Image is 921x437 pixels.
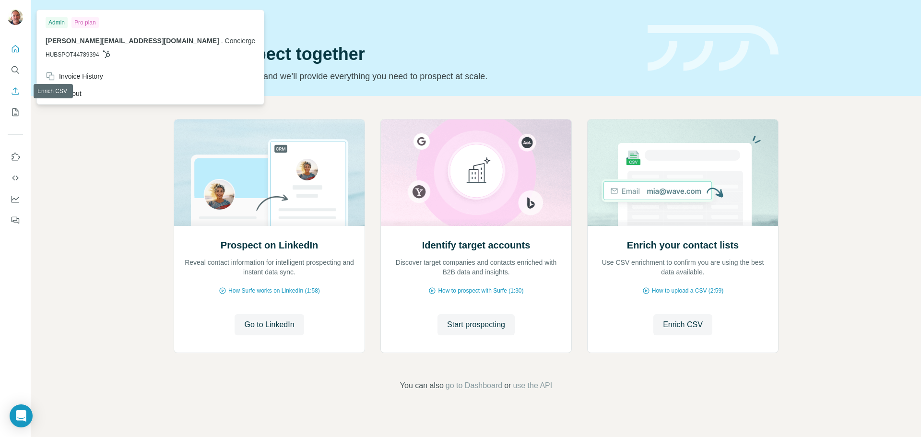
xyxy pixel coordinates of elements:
[10,404,33,427] div: Open Intercom Messenger
[46,89,82,98] div: Log out
[437,314,515,335] button: Start prospecting
[221,238,318,252] h2: Prospect on LinkedIn
[663,319,703,331] span: Enrich CSV
[244,319,294,331] span: Go to LinkedIn
[8,83,23,100] button: Enrich CSV
[184,258,355,277] p: Reveal contact information for intelligent prospecting and instant data sync.
[8,61,23,79] button: Search
[8,190,23,208] button: Dashboard
[587,119,779,226] img: Enrich your contact lists
[8,148,23,165] button: Use Surfe on LinkedIn
[228,286,320,295] span: How Surfe works on LinkedIn (1:58)
[174,70,636,83] p: Pick your starting point and we’ll provide everything you need to prospect at scale.
[513,380,552,391] button: use the API
[221,37,223,45] span: .
[504,380,511,391] span: or
[447,319,505,331] span: Start prospecting
[71,17,99,28] div: Pro plan
[390,258,562,277] p: Discover target companies and contacts enriched with B2B data and insights.
[653,314,712,335] button: Enrich CSV
[174,45,636,64] h1: Let’s prospect together
[8,212,23,229] button: Feedback
[46,37,219,45] span: [PERSON_NAME][EMAIL_ADDRESS][DOMAIN_NAME]
[8,104,23,121] button: My lists
[174,119,365,226] img: Prospect on LinkedIn
[438,286,523,295] span: How to prospect with Surfe (1:30)
[652,286,723,295] span: How to upload a CSV (2:59)
[46,50,99,59] span: HUBSPOT44789394
[400,380,444,391] span: You can also
[174,18,636,27] div: Quick start
[8,10,23,25] img: Avatar
[597,258,768,277] p: Use CSV enrichment to confirm you are using the best data available.
[8,169,23,187] button: Use Surfe API
[46,17,68,28] div: Admin
[446,380,502,391] button: go to Dashboard
[380,119,572,226] img: Identify target accounts
[8,40,23,58] button: Quick start
[235,314,304,335] button: Go to LinkedIn
[422,238,531,252] h2: Identify target accounts
[648,25,779,71] img: banner
[225,37,256,45] span: Concierge
[46,71,103,81] div: Invoice History
[627,238,739,252] h2: Enrich your contact lists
